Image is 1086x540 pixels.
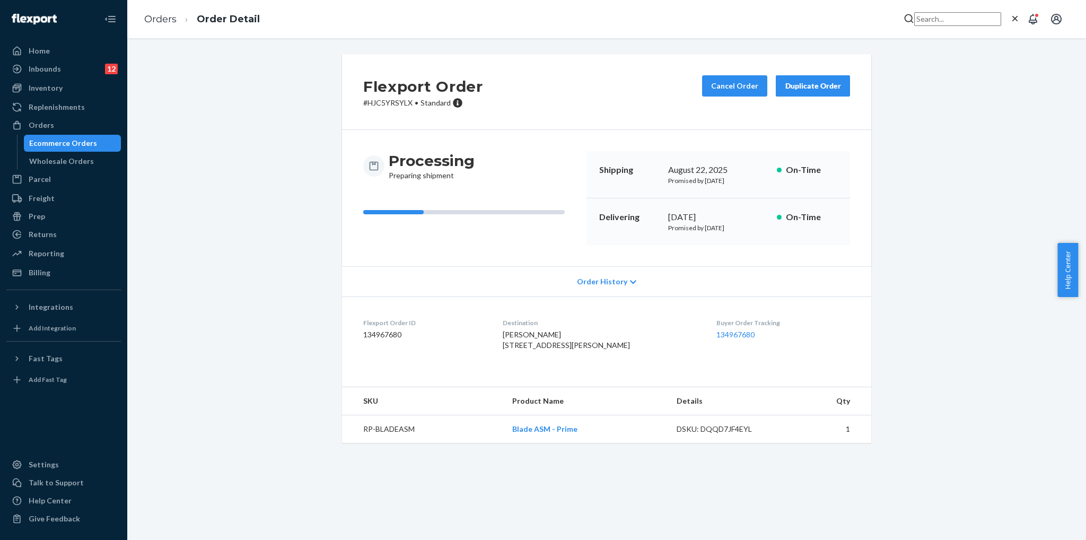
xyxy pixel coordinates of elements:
button: Close Navigation [100,8,121,30]
th: SKU [342,387,504,415]
a: Freight [6,190,121,207]
a: Home [6,42,121,59]
dt: Flexport Order ID [363,318,486,327]
a: Wholesale Orders [24,153,121,170]
th: Product Name [504,387,668,415]
div: Orders [29,120,54,130]
div: Preparing shipment [389,151,475,181]
div: [DATE] [668,211,768,223]
span: [PERSON_NAME] [STREET_ADDRESS][PERSON_NAME] [503,330,630,350]
p: Promised by [DATE] [668,223,768,232]
div: Talk to Support [29,477,84,488]
div: Help Center [29,495,72,506]
dd: 134967680 [363,329,486,340]
a: Talk to Support [6,474,121,491]
button: Help Center [1057,243,1078,297]
div: Billing [29,267,50,278]
button: Cancel Order [702,75,767,97]
td: 1 [784,415,871,443]
a: Add Fast Tag [6,371,121,388]
a: Settings [6,456,121,473]
button: Close Search [1010,13,1020,24]
a: Inbounds12 [6,60,121,77]
div: Add Fast Tag [29,375,67,384]
a: Order Detail [197,13,260,25]
a: Orders [6,117,121,134]
div: Duplicate Order [785,81,841,91]
div: Integrations [29,302,73,312]
div: Settings [29,459,59,470]
a: Blade ASM - Prime [512,424,577,433]
div: Ecommerce Orders [29,138,97,149]
div: Wholesale Orders [29,156,94,167]
div: Reporting [29,248,64,259]
p: Delivering [599,211,660,223]
a: Inventory [6,80,121,97]
button: Fast Tags [6,350,121,367]
button: Integrations [6,299,121,316]
a: Add Integration [6,320,121,337]
p: # HJC5YRSYLX [363,98,483,108]
span: • [415,98,418,107]
div: Freight [29,193,55,204]
p: Shipping [599,164,660,176]
a: Reporting [6,245,121,262]
div: Add Integration [29,324,76,333]
span: Standard [421,98,451,107]
button: Give Feedback [6,510,121,527]
div: Inventory [29,83,63,93]
dt: Buyer Order Tracking [716,318,850,327]
div: Prep [29,211,45,222]
span: Order History [577,276,627,287]
a: Help Center [6,492,121,509]
button: Open notifications [1022,8,1044,30]
div: 12 [105,64,118,74]
ol: breadcrumbs [136,4,268,35]
a: Prep [6,208,121,225]
input: Search Input [914,12,1001,26]
a: 134967680 [716,330,755,339]
div: Replenishments [29,102,85,112]
dt: Destination [503,318,700,327]
h2: Flexport Order [363,75,483,98]
th: Details [668,387,785,415]
a: Orders [144,13,177,25]
a: Billing [6,264,121,281]
button: Duplicate Order [776,75,850,97]
p: Promised by [DATE] [668,176,768,185]
a: Returns [6,226,121,243]
th: Qty [784,387,871,415]
div: Give Feedback [29,513,80,524]
a: Replenishments [6,99,121,116]
div: Fast Tags [29,353,63,364]
td: RP-BLADEASM [342,415,504,443]
div: Inbounds [29,64,61,74]
div: Returns [29,229,57,240]
p: On-Time [786,164,837,176]
p: On-Time [786,211,837,223]
a: Ecommerce Orders [24,135,121,152]
div: Home [29,46,50,56]
div: August 22, 2025 [668,164,768,176]
h3: Processing [389,151,475,170]
img: Flexport logo [12,14,57,24]
div: Parcel [29,174,51,185]
a: Parcel [6,171,121,188]
div: DSKU: DQQD7JF4EYL [677,424,776,434]
button: Open account menu [1046,8,1067,30]
svg: Search Icon [904,13,914,24]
